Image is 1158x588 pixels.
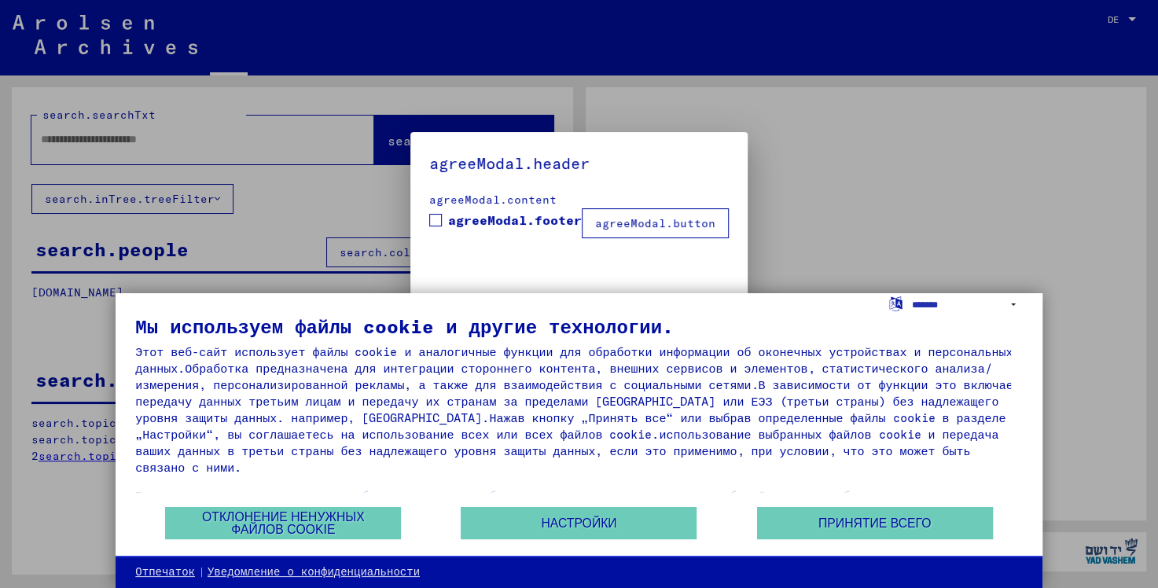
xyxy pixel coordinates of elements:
ya-tr-span: Принятие всего [818,517,931,530]
button: agreeModal.button [582,208,729,238]
ya-tr-span: использование выбранных файлов cookie и передача ваших данных в третьи страны без надлежащего уро... [135,427,998,475]
h5: agreeModal.header [429,151,729,176]
div: agreeModal.content [429,192,729,208]
label: Выбор языка [888,296,904,311]
span: agreeModal.footer [448,211,582,230]
ya-tr-span: Мы используем файлы cookie и другие технологии. [135,314,674,338]
ya-tr-span: Этот веб-сайт использует файлы cookie и аналогичные функции для обработки информации об оконечных... [135,344,1013,376]
ya-tr-span: Обработка предназначена для интеграции стороннего контента, внешних сервисов и элементов, статист... [135,361,991,392]
ya-tr-span: Настройки [541,517,616,530]
ya-tr-span: В зависимости от функции это включает передачу данных третьим лицам и передачу их странам за пред... [135,377,1020,425]
ya-tr-span: Нажав кнопку „Принять все“ или выбрав определенные файлы cookie в разделе „Настройки“, вы соглаша... [135,410,1005,442]
a: Отпечаток [135,564,195,580]
ya-tr-span: Отклонение ненужных файлов cookie [183,511,383,536]
ya-tr-span: Уведомление о конфиденциальности [208,564,420,579]
select: Выбор языка [912,293,1022,316]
